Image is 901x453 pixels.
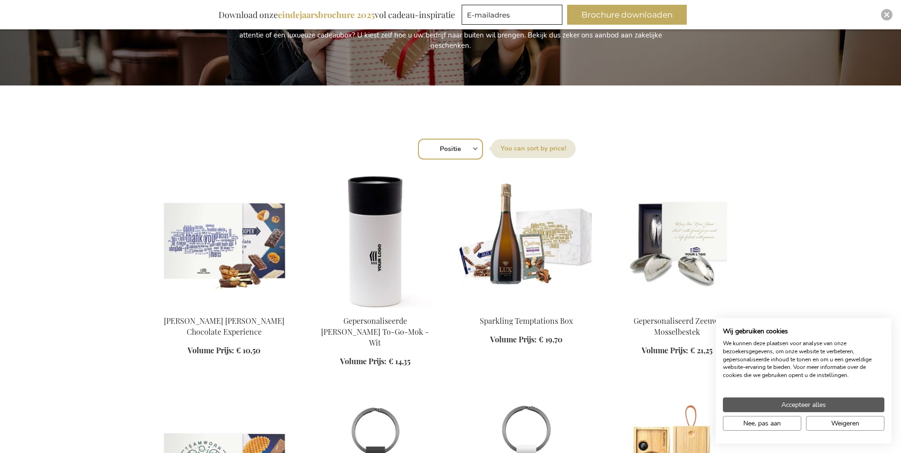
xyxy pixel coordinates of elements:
a: Volume Prijs: € 10,50 [188,345,260,356]
a: Sparkling Temptations Box [480,316,573,326]
span: € 21,25 [690,345,712,355]
a: Volume Prijs: € 14,35 [340,356,410,367]
img: Personalised Zeeland Mussel Cutlery [609,175,745,308]
button: Pas cookie voorkeuren aan [723,416,801,431]
span: Accepteer alles [781,400,826,410]
a: Personalised Zeeland Mussel Cutlery [609,304,745,313]
label: Sorteer op [491,139,576,158]
a: Volume Prijs: € 19,70 [490,334,562,345]
a: Personalised Otis Thermo To-Go-Mug [307,304,443,313]
a: Gepersonaliseerd Zeeuws Mosselbestek [634,316,721,337]
span: € 19,70 [539,334,562,344]
span: € 14,35 [389,356,410,366]
img: Personalised Otis Thermo To-Go-Mug [307,175,443,308]
p: We kunnen deze plaatsen voor analyse van onze bezoekersgegevens, om onze website te verbeteren, g... [723,340,884,379]
input: E-mailadres [462,5,562,25]
img: Sparkling Temptations Bpx [458,175,594,308]
span: Volume Prijs: [642,345,688,355]
p: Als ondernemer heeft u contact met heel wat zakenpartners, zakenrelaties, kennissen en medewerker... [237,10,664,51]
button: Brochure downloaden [567,5,687,25]
a: Jules Destrooper Jules' Chocolate Experience [156,304,292,313]
span: Volume Prijs: [490,334,537,344]
a: Gepersonaliseerde [PERSON_NAME] To-Go-Mok - Wit [321,316,429,348]
div: Close [881,9,892,20]
button: Accepteer alle cookies [723,397,884,412]
span: Weigeren [831,418,859,428]
b: eindejaarsbrochure 2025 [278,9,375,20]
span: Volume Prijs: [188,345,234,355]
a: [PERSON_NAME] [PERSON_NAME] Chocolate Experience [164,316,285,337]
span: € 10,50 [236,345,260,355]
img: Close [884,12,890,18]
a: Sparkling Temptations Bpx [458,304,594,313]
img: Jules Destrooper Jules' Chocolate Experience [156,175,292,308]
form: marketing offers and promotions [462,5,565,28]
span: Nee, pas aan [743,418,781,428]
button: Alle cookies weigeren [806,416,884,431]
h2: Wij gebruiken cookies [723,327,884,336]
span: Volume Prijs: [340,356,387,366]
div: Download onze vol cadeau-inspiratie [214,5,459,25]
a: Volume Prijs: € 21,25 [642,345,712,356]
